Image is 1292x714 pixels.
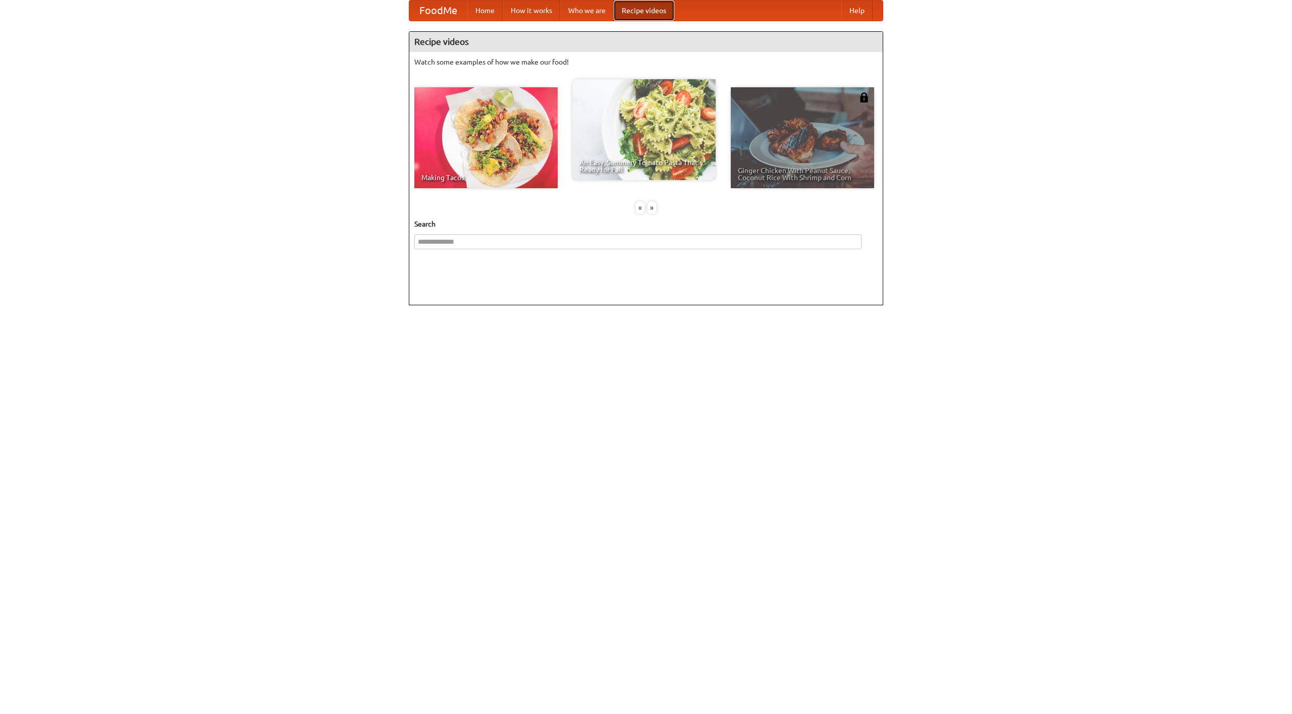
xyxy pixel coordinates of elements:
a: Who we are [560,1,614,21]
div: » [648,201,657,214]
p: Watch some examples of how we make our food! [414,57,878,67]
img: 483408.png [859,92,869,102]
a: Recipe videos [614,1,674,21]
span: Making Tacos [421,174,551,181]
a: An Easy, Summery Tomato Pasta That's Ready for Fall [572,79,716,180]
a: Home [467,1,503,21]
a: Help [841,1,873,21]
h4: Recipe videos [409,32,883,52]
a: Making Tacos [414,87,558,188]
h5: Search [414,219,878,229]
a: How it works [503,1,560,21]
span: An Easy, Summery Tomato Pasta That's Ready for Fall [579,159,709,173]
a: FoodMe [409,1,467,21]
div: « [635,201,644,214]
